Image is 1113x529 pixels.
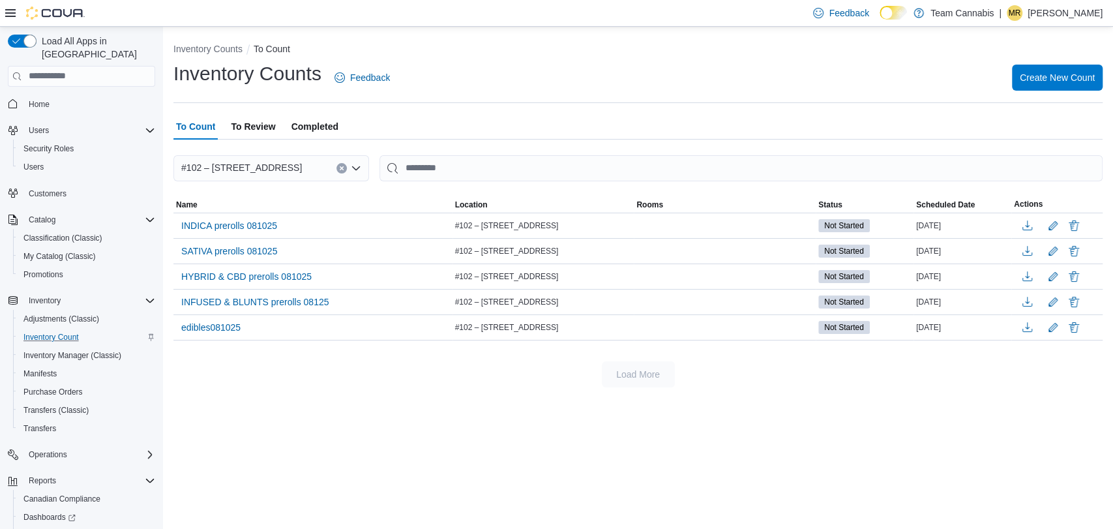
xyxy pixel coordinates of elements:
span: Reports [23,473,155,489]
span: Operations [23,447,155,462]
div: [DATE] [913,243,1011,259]
button: INFUSED & BLUNTS prerolls 08125 [176,292,334,312]
span: Status [818,200,842,210]
button: edibles081025 [176,318,246,337]
a: Home [23,97,55,112]
a: Promotions [18,267,68,282]
span: Actions [1014,199,1043,209]
span: Feedback [829,7,868,20]
button: Status [816,197,913,213]
span: Manifests [18,366,155,382]
button: Classification (Classic) [13,229,160,247]
input: This is a search bar. After typing your query, hit enter to filter the results lower in the page. [379,155,1103,181]
button: Location [453,197,634,213]
a: Security Roles [18,141,79,157]
span: Completed [291,113,338,140]
a: Users [18,159,49,175]
button: Adjustments (Classic) [13,310,160,328]
span: #102 – [STREET_ADDRESS] [455,246,559,256]
span: Dashboards [18,509,155,525]
a: My Catalog (Classic) [18,249,101,264]
span: Home [23,96,155,112]
span: Users [23,162,44,172]
button: Canadian Compliance [13,490,160,508]
div: [DATE] [913,269,1011,284]
button: Manifests [13,365,160,383]
button: Open list of options [351,163,361,174]
span: Security Roles [23,144,74,154]
a: Purchase Orders [18,384,88,400]
span: Canadian Compliance [23,494,100,504]
span: Classification (Classic) [18,230,155,246]
span: Not Started [824,296,864,308]
span: Adjustments (Classic) [18,311,155,327]
span: Load All Apps in [GEOGRAPHIC_DATA] [37,35,155,61]
button: Edit count details [1045,318,1061,337]
span: Scheduled Date [916,200,975,210]
span: Rooms [636,200,663,210]
p: Team Cannabis [930,5,994,21]
span: Adjustments (Classic) [23,314,99,324]
button: HYBRID & CBD prerolls 081025 [176,267,317,286]
a: Transfers [18,421,61,436]
span: My Catalog (Classic) [18,249,155,264]
span: Security Roles [18,141,155,157]
span: To Review [231,113,275,140]
button: Delete [1066,269,1082,284]
span: Purchase Orders [18,384,155,400]
span: Catalog [29,215,55,225]
span: INFUSED & BLUNTS prerolls 08125 [181,295,329,309]
span: Inventory Count [18,329,155,345]
button: To Count [254,44,290,54]
span: Catalog [23,212,155,228]
span: Inventory [23,293,155,309]
span: Promotions [23,269,63,280]
span: Not Started [824,220,864,232]
button: Reports [23,473,61,489]
button: Users [3,121,160,140]
span: Inventory Manager (Classic) [23,350,121,361]
span: #102 – [STREET_ADDRESS] [455,322,559,333]
span: Load More [616,368,660,381]
button: Clear input [336,163,347,174]
button: Rooms [634,197,816,213]
span: INDICA prerolls 081025 [181,219,277,232]
div: [DATE] [913,294,1011,310]
a: Transfers (Classic) [18,402,94,418]
span: To Count [176,113,215,140]
p: | [999,5,1002,21]
button: Edit count details [1045,216,1061,235]
span: Canadian Compliance [18,491,155,507]
span: Not Started [824,322,864,333]
div: Michelle Rochon [1007,5,1022,21]
span: Not Started [824,245,864,257]
button: Edit count details [1045,267,1061,286]
span: Reports [29,476,56,486]
button: Reports [3,472,160,490]
span: Not Started [818,321,870,334]
button: Catalog [23,212,61,228]
a: Dashboards [18,509,81,525]
span: Not Started [818,270,870,283]
span: Classification (Classic) [23,233,102,243]
button: Inventory Manager (Classic) [13,346,160,365]
a: Feedback [329,65,395,91]
span: #102 – [STREET_ADDRESS] [455,220,559,231]
span: Transfers (Classic) [18,402,155,418]
span: Customers [23,185,155,202]
span: Transfers [18,421,155,436]
span: Create New Count [1020,71,1095,84]
span: SATIVA prerolls 081025 [181,245,277,258]
button: Create New Count [1012,65,1103,91]
button: Edit count details [1045,292,1061,312]
span: Users [18,159,155,175]
button: Name [173,197,453,213]
span: Manifests [23,369,57,379]
span: Not Started [824,271,864,282]
span: Users [29,125,49,136]
a: Classification (Classic) [18,230,108,246]
span: #102 – [STREET_ADDRESS] [181,160,302,175]
span: Not Started [818,295,870,309]
button: INDICA prerolls 081025 [176,216,282,235]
